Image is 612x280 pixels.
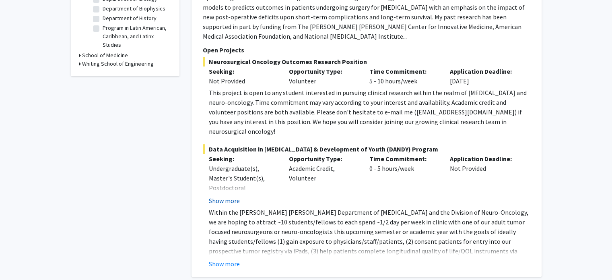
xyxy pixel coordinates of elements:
[209,196,240,205] button: Show more
[209,88,530,136] div: This project is open to any student interested in pursuing clinical research within the realm of ...
[209,259,240,269] button: Show more
[283,66,363,86] div: Volunteer
[369,154,438,164] p: Time Commitment:
[369,66,438,76] p: Time Commitment:
[289,154,357,164] p: Opportunity Type:
[363,154,444,205] div: 0 - 5 hours/week
[283,154,363,205] div: Academic Credit, Volunteer
[450,154,518,164] p: Application Deadline:
[82,60,154,68] h3: Whiting School of Engineering
[209,66,277,76] p: Seeking:
[103,14,157,23] label: Department of History
[289,66,357,76] p: Opportunity Type:
[444,154,524,205] div: Not Provided
[103,4,165,13] label: Department of Biophysics
[203,57,530,66] span: Neurosurgical Oncology Outcomes Research Position
[82,51,128,60] h3: School of Medicine
[209,76,277,86] div: Not Provided
[203,144,530,154] span: Data Acquisition in [MEDICAL_DATA] & Development of Youth (DANDY) Program
[209,164,277,231] div: Undergraduate(s), Master's Student(s), Postdoctoral Researcher(s) / Research Staff, Medical Resid...
[444,66,524,86] div: [DATE]
[6,244,34,274] iframe: Chat
[450,66,518,76] p: Application Deadline:
[103,24,169,49] label: Program in Latin American, Caribbean, and Latinx Studies
[203,45,530,55] p: Open Projects
[209,207,530,275] p: Within the [PERSON_NAME] [PERSON_NAME] Department of [MEDICAL_DATA] and the Division of Neuro-Onc...
[209,154,277,164] p: Seeking:
[363,66,444,86] div: 5 - 10 hours/week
